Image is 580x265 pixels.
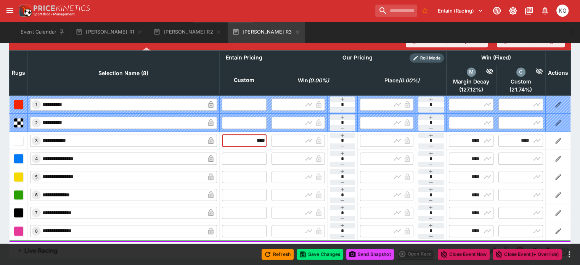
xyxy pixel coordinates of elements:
div: split button [397,249,435,259]
th: Rugs [10,50,28,95]
div: Show/hide Price Roll mode configuration. [410,53,444,63]
span: 5 [34,174,39,180]
div: custom [516,67,525,77]
button: Documentation [522,4,536,18]
img: PriceKinetics [34,5,90,11]
button: No Bookmarks [419,5,431,17]
div: Hide Competitor [476,67,494,77]
button: Kevin Gutschlag [554,2,571,19]
div: Hide Competitor [525,67,543,77]
span: Selection Name (8) [90,69,157,78]
th: Actions [546,50,571,95]
button: Send Snapshot [346,249,394,260]
button: open drawer [3,4,17,18]
span: Roll Mode [417,55,444,61]
span: Win(0.00%) [289,76,337,85]
span: 6 [34,192,39,198]
span: 8 [34,228,39,234]
em: ( 0.00 %) [398,76,419,85]
span: 1 [34,102,39,107]
div: margin_decay [467,67,476,77]
span: ( 127.12 %) [449,86,493,93]
button: [PERSON_NAME] R1 [71,21,147,43]
button: Toggle light/dark mode [506,4,520,18]
button: Close Event Now [438,249,490,260]
em: ( 0.00 %) [308,76,329,85]
div: Our Pricing [339,53,376,63]
th: Win (Fixed) [447,50,546,65]
button: Refresh [262,249,294,260]
button: Save Changes [297,249,343,260]
button: Select Tenant [433,5,488,17]
img: Sportsbook Management [34,13,75,16]
th: Custom [219,65,269,95]
div: Kevin Gutschlag [556,5,569,17]
button: Notifications [538,4,552,18]
button: [PERSON_NAME] R2 [149,21,226,43]
span: 3 [34,138,39,143]
span: Custom [498,78,543,85]
a: d9fa399f-e157-40fa-ad90-026ee12d28bf [540,243,556,258]
span: Margin Decay [449,78,493,85]
span: ( 21.74 %) [498,86,543,93]
button: Connected to PK [490,4,504,18]
button: Event Calendar [16,21,69,43]
button: [PERSON_NAME] R3 [228,21,305,43]
span: 4 [34,156,39,161]
span: 7 [34,210,39,215]
span: Place(0.00%) [376,76,428,85]
span: 2 [34,120,39,125]
button: more [565,250,574,259]
input: search [375,5,417,17]
th: Entain Pricing [219,50,269,65]
button: Live Racing [9,243,485,258]
button: Close Event (+ Override) [493,249,562,260]
img: PriceKinetics Logo [17,3,32,18]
